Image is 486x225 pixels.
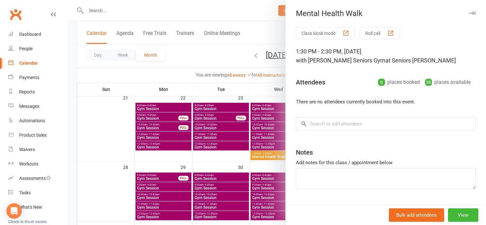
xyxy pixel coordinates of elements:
div: places booked [378,78,420,87]
input: Search to add attendees [296,117,476,131]
span: at Seniors [PERSON_NAME] [385,57,456,64]
div: Dashboard [19,32,41,37]
a: Workouts [8,157,67,171]
a: Messages [8,99,67,114]
div: People [19,46,33,51]
div: 1:30 PM - 2:30 PM, [DATE] [296,47,476,65]
button: Roll call [360,27,399,39]
a: Automations [8,114,67,128]
div: Payments [19,75,39,80]
a: What's New [8,200,67,214]
span: with [PERSON_NAME] Seniors Gym [296,57,385,64]
a: Waivers [8,142,67,157]
div: places available [425,78,471,87]
div: Messages [19,104,39,109]
div: Mental Health Walk [286,9,486,18]
div: 20 [425,79,432,86]
div: Attendees [296,78,325,87]
a: Dashboard [8,27,67,42]
div: Calendar [19,60,38,66]
div: Add notes for this class / appointment below [296,159,476,166]
div: 0 [378,79,385,86]
a: Tasks [8,186,67,200]
button: Class kiosk mode [296,27,355,39]
a: Payments [8,70,67,85]
div: Workouts [19,161,38,166]
a: Clubworx [8,6,24,22]
div: Assessments [19,176,51,181]
div: Product Sales [19,133,47,138]
div: Automations [19,118,45,123]
a: Calendar [8,56,67,70]
li: There are no attendees currently booked into this event. [296,98,476,106]
div: Tasks [19,190,31,195]
a: Assessments [8,171,67,186]
div: Notes [296,148,313,157]
div: Open Intercom Messenger [6,203,22,219]
button: Bulk add attendees [389,208,444,222]
a: Product Sales [8,128,67,142]
a: Reports [8,85,67,99]
div: What's New [19,205,42,210]
div: Reports [19,89,35,94]
a: People [8,42,67,56]
button: View [448,208,478,222]
div: Waivers [19,147,35,152]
